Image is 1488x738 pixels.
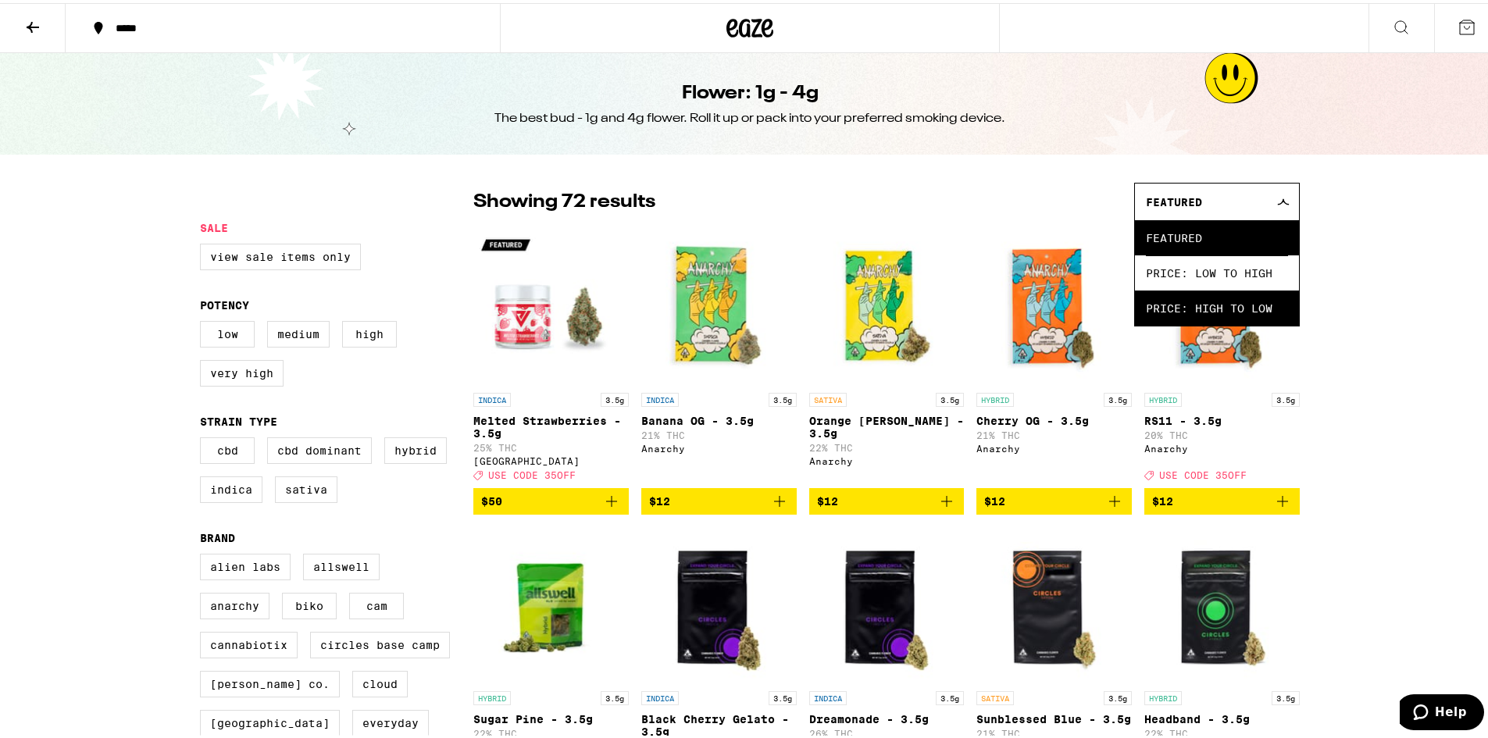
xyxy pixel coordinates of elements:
span: Featured [1146,193,1202,205]
p: HYBRID [976,390,1014,404]
label: Circles Base Camp [310,629,450,655]
span: $12 [817,492,838,504]
p: Cherry OG - 3.5g [976,412,1132,424]
p: Showing 72 results [473,186,655,212]
div: Anarchy [809,453,965,463]
label: Sativa [275,473,337,500]
label: High [342,318,397,344]
label: Everyday [352,707,429,733]
span: USE CODE 35OFF [1159,467,1247,477]
label: View Sale Items Only [200,241,361,267]
span: Price: High to Low [1146,287,1288,323]
button: Add to bag [473,485,629,512]
p: Banana OG - 3.5g [641,412,797,424]
p: 3.5g [601,390,629,404]
div: Anarchy [641,440,797,451]
p: SATIVA [976,688,1014,702]
img: Circles Base Camp - Dreamonade - 3.5g [809,524,965,680]
p: HYBRID [1144,688,1182,702]
p: 21% THC [976,427,1132,437]
p: 3.5g [769,688,797,702]
iframe: Opens a widget where you can find more information [1400,691,1484,730]
h1: Flower: 1g - 4g [682,77,819,104]
p: 3.5g [1272,390,1300,404]
legend: Potency [200,296,249,308]
a: Open page for Orange Runtz - 3.5g from Anarchy [809,226,965,485]
img: Allswell - Sugar Pine - 3.5g [473,524,629,680]
p: INDICA [641,390,679,404]
div: The best bud - 1g and 4g flower. Roll it up or pack into your preferred smoking device. [494,107,1005,124]
p: 3.5g [1272,688,1300,702]
p: 3.5g [1104,688,1132,702]
p: INDICA [809,688,847,702]
span: $50 [481,492,502,504]
label: Indica [200,473,262,500]
div: [GEOGRAPHIC_DATA] [473,453,629,463]
a: Open page for RS11 - 3.5g from Anarchy [1144,226,1300,485]
label: Alien Labs [200,551,291,577]
p: Dreamonade - 3.5g [809,710,965,722]
p: 21% THC [641,427,797,437]
p: HYBRID [1144,390,1182,404]
span: $12 [649,492,670,504]
div: Anarchy [976,440,1132,451]
a: Open page for Banana OG - 3.5g from Anarchy [641,226,797,485]
label: Cloud [352,668,408,694]
label: Medium [267,318,330,344]
p: 22% THC [473,726,629,736]
p: 25% THC [473,440,629,450]
legend: Strain Type [200,412,277,425]
p: 3.5g [936,688,964,702]
button: Add to bag [976,485,1132,512]
label: Hybrid [384,434,447,461]
p: Melted Strawberries - 3.5g [473,412,629,437]
p: Sunblessed Blue - 3.5g [976,710,1132,722]
label: Anarchy [200,590,269,616]
p: Sugar Pine - 3.5g [473,710,629,722]
label: Low [200,318,255,344]
legend: Brand [200,529,235,541]
p: INDICA [641,688,679,702]
img: Anarchy - Cherry OG - 3.5g [976,226,1132,382]
p: SATIVA [809,390,847,404]
img: Circles Base Camp - Sunblessed Blue - 3.5g [976,524,1132,680]
p: 20% THC [1144,427,1300,437]
p: RS11 - 3.5g [1144,412,1300,424]
span: $12 [984,492,1005,504]
p: 21% THC [976,726,1132,736]
img: Ember Valley - Melted Strawberries - 3.5g [473,226,629,382]
img: Circles Base Camp - Headband - 3.5g [1144,524,1300,680]
button: Add to bag [1144,485,1300,512]
label: [PERSON_NAME] Co. [200,668,340,694]
p: 22% THC [1144,726,1300,736]
label: Very High [200,357,284,383]
label: CBD [200,434,255,461]
button: Add to bag [641,485,797,512]
img: Anarchy - Banana OG - 3.5g [641,226,797,382]
label: CAM [349,590,404,616]
p: 3.5g [936,390,964,404]
p: 3.5g [769,390,797,404]
div: Anarchy [1144,440,1300,451]
p: HYBRID [473,688,511,702]
p: 22% THC [809,440,965,450]
label: Cannabiotix [200,629,298,655]
p: Black Cherry Gelato - 3.5g [641,710,797,735]
span: Featured [1146,217,1288,252]
p: 3.5g [601,688,629,702]
label: Biko [282,590,337,616]
a: Open page for Melted Strawberries - 3.5g from Ember Valley [473,226,629,485]
p: Orange [PERSON_NAME] - 3.5g [809,412,965,437]
span: Price: Low to High [1146,252,1288,287]
p: 3.5g [1104,390,1132,404]
label: Allswell [303,551,380,577]
p: Headband - 3.5g [1144,710,1300,722]
img: Circles Base Camp - Black Cherry Gelato - 3.5g [641,524,797,680]
p: INDICA [473,390,511,404]
label: CBD Dominant [267,434,372,461]
span: $12 [1152,492,1173,504]
p: 26% THC [809,726,965,736]
label: [GEOGRAPHIC_DATA] [200,707,340,733]
a: Open page for Cherry OG - 3.5g from Anarchy [976,226,1132,485]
